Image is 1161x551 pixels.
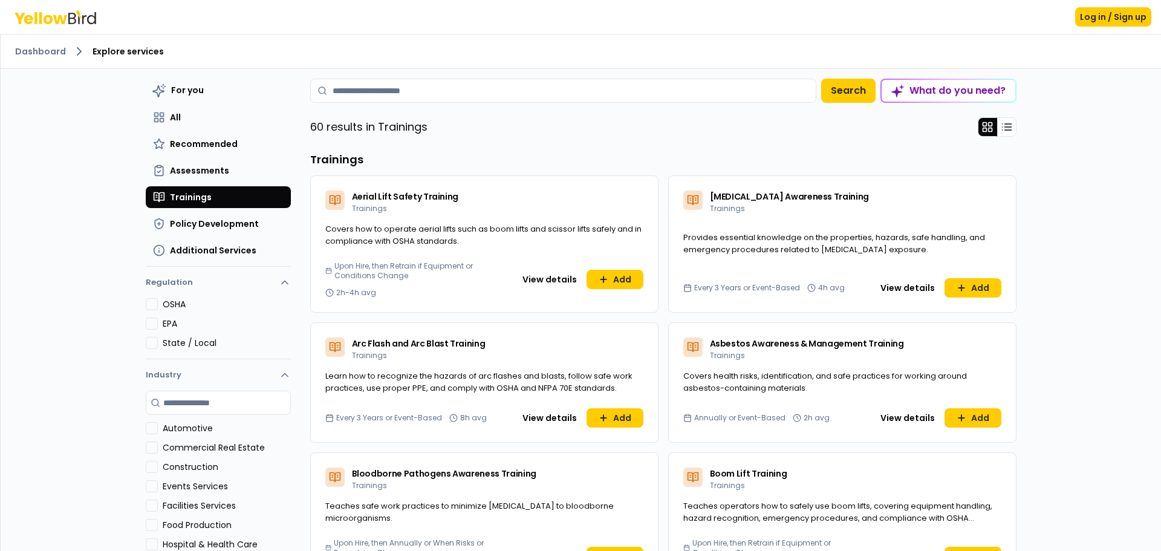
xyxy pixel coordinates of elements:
button: View details [515,408,584,428]
button: Log in / Sign up [1075,7,1151,27]
span: 8h avg [460,413,487,423]
span: Additional Services [170,244,256,256]
span: Covers health risks, identification, and safe practices for working around asbestos-containing ma... [683,370,967,394]
label: Events Services [163,480,291,492]
span: Every 3 Years or Event-Based [694,283,800,293]
span: Learn how to recognize the hazards of arc flashes and blasts, follow safe work practices, use pro... [325,370,633,394]
label: OSHA [163,298,291,310]
span: Trainings [710,480,745,491]
span: Trainings [710,203,745,214]
button: Add [945,278,1001,298]
span: Teaches safe work practices to minimize [MEDICAL_DATA] to bloodborne microorganisms. [325,500,614,524]
span: For you [171,84,204,96]
span: 2h-4h avg [336,288,376,298]
span: 2h avg [804,413,830,423]
span: Assessments [170,165,229,177]
span: Teaches operators how to safely use boom lifts, covering equipment handling, hazard recognition, ... [683,500,992,535]
span: Asbestos Awareness & Management Training [710,337,904,350]
button: Add [587,408,643,428]
button: View details [873,278,942,298]
label: Hospital & Health Care [163,538,291,550]
span: [MEDICAL_DATA] Awareness Training [710,191,869,203]
span: Trainings [352,203,387,214]
span: Trainings [352,350,387,360]
span: Trainings [352,480,387,491]
label: Commercial Real Estate [163,442,291,454]
label: Food Production [163,519,291,531]
span: Every 3 Years or Event-Based [336,413,442,423]
div: Regulation [146,298,291,359]
span: Annually or Event-Based [694,413,785,423]
button: Add [587,270,643,289]
button: What do you need? [880,79,1016,103]
button: Add [945,408,1001,428]
button: Assessments [146,160,291,181]
a: Dashboard [15,45,66,57]
button: Policy Development [146,213,291,235]
label: State / Local [163,337,291,349]
label: Facilities Services [163,500,291,512]
span: Policy Development [170,218,259,230]
span: Trainings [710,350,745,360]
label: Construction [163,461,291,473]
nav: breadcrumb [15,44,1146,59]
span: 4h avg [818,283,845,293]
span: Recommended [170,138,238,150]
span: Arc Flash and Arc Blast Training [352,337,486,350]
span: Aerial Lift Safety Training [352,191,459,203]
span: Provides essential knowledge on the properties, hazards, safe handling, and emergency procedures ... [683,232,985,255]
span: Boom Lift Training [710,468,787,480]
span: Bloodborne Pathogens Awareness Training [352,468,536,480]
button: All [146,106,291,128]
button: View details [873,408,942,428]
button: Recommended [146,133,291,155]
button: Industry [146,359,291,391]
span: Upon Hire, then Retrain if Equipment or Conditions Change [334,261,510,281]
label: EPA [163,318,291,330]
span: Covers how to operate aerial lifts such as boom lifts and scissor lifts safely and in compliance ... [325,223,642,247]
button: Regulation [146,272,291,298]
div: What do you need? [882,80,1015,102]
p: 60 results in Trainings [310,119,428,135]
span: All [170,111,181,123]
h3: Trainings [310,151,1016,168]
button: For you [146,79,291,102]
button: Search [821,79,876,103]
span: Explore services [93,45,164,57]
button: Trainings [146,186,291,208]
span: Trainings [170,191,212,203]
button: View details [515,270,584,289]
label: Automotive [163,422,291,434]
button: Additional Services [146,240,291,261]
